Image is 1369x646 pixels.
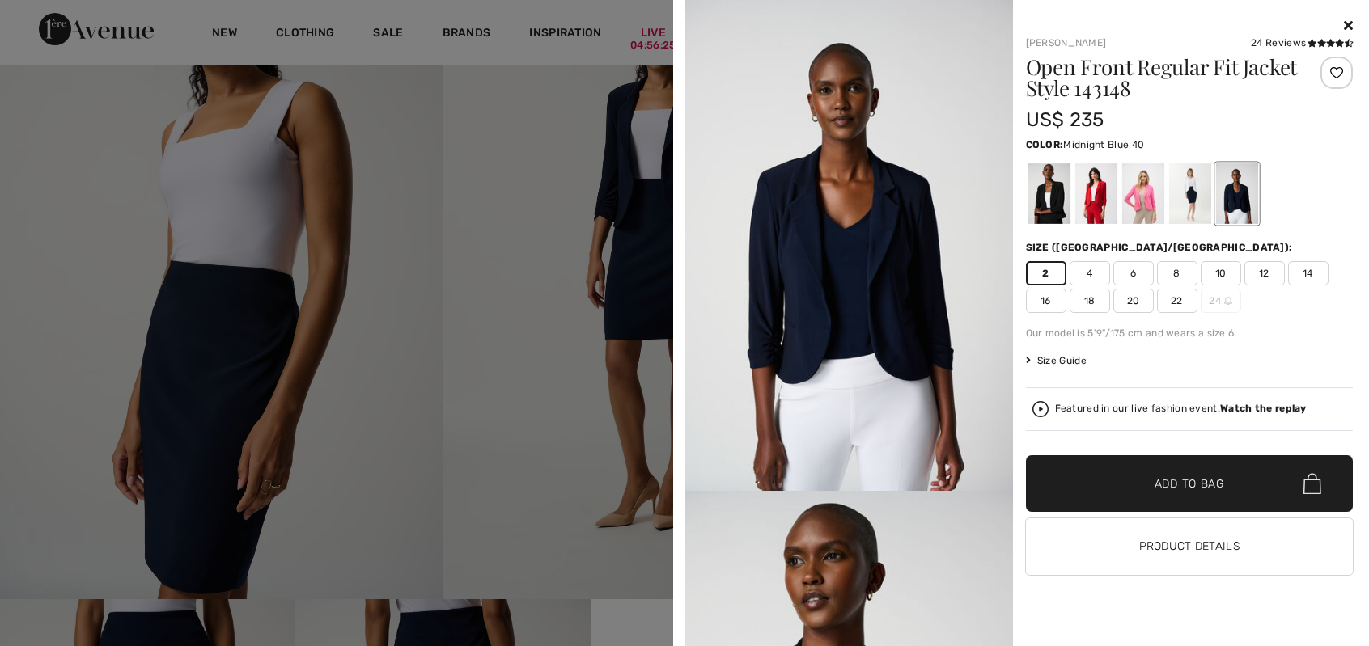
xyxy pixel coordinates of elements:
div: Black [1028,163,1070,224]
span: 2 [1026,261,1066,285]
span: 14 [1288,261,1329,285]
div: Midnight Blue 40 [1215,163,1257,224]
div: Our model is 5'9"/175 cm and wears a size 6. [1026,326,1354,340]
span: 12 [1244,261,1285,285]
span: Color: [1026,139,1064,150]
strong: Watch the replay [1220,403,1307,414]
span: Midnight Blue 40 [1063,139,1144,150]
span: 18 [1070,289,1110,313]
span: Help [36,11,70,26]
img: Watch the replay [1032,401,1049,417]
span: 16 [1026,289,1066,313]
h1: Open Front Regular Fit Jacket Style 143148 [1026,57,1299,99]
span: 22 [1157,289,1197,313]
span: 4 [1070,261,1110,285]
span: 6 [1113,261,1154,285]
div: Bubble gum [1121,163,1163,224]
div: Radiant red [1074,163,1117,224]
span: Size Guide [1026,353,1087,368]
button: Product Details [1026,518,1354,575]
span: 10 [1201,261,1241,285]
div: 24 Reviews [1251,36,1353,50]
div: Size ([GEOGRAPHIC_DATA]/[GEOGRAPHIC_DATA]): [1026,240,1296,255]
span: US$ 235 [1026,108,1104,131]
img: Bag.svg [1303,473,1321,494]
button: Add to Bag [1026,455,1354,512]
span: 20 [1113,289,1154,313]
span: 24 [1201,289,1241,313]
div: Vanilla 30 [1168,163,1210,224]
a: [PERSON_NAME] [1026,37,1107,49]
div: Featured in our live fashion event. [1055,403,1307,414]
span: 8 [1157,261,1197,285]
img: ring-m.svg [1224,297,1232,305]
span: Add to Bag [1155,475,1224,492]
